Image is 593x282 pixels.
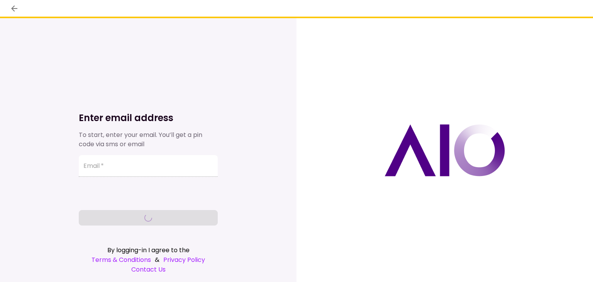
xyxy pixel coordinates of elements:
[79,112,218,124] h1: Enter email address
[163,255,205,265] a: Privacy Policy
[91,255,151,265] a: Terms & Conditions
[79,265,218,274] a: Contact Us
[79,245,218,255] div: By logging-in I agree to the
[79,130,218,149] div: To start, enter your email. You’ll get a pin code via sms or email
[79,255,218,265] div: &
[8,2,21,15] button: back
[385,124,505,176] img: AIO logo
